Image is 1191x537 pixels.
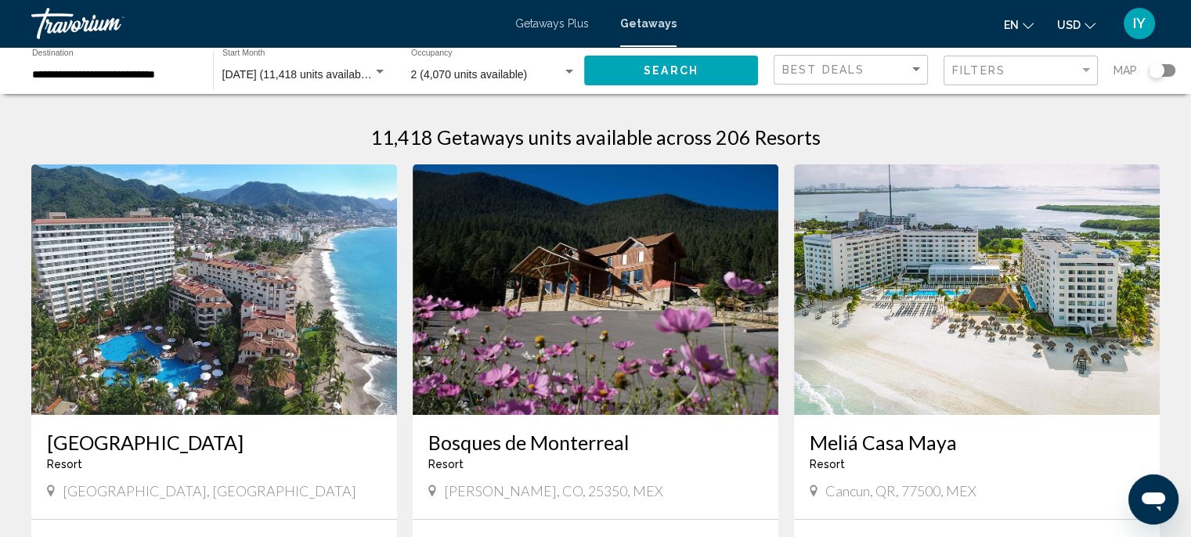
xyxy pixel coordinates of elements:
[794,164,1160,415] img: ii_ccm1.jpg
[31,8,500,39] a: Travorium
[1004,19,1019,31] span: en
[411,68,528,81] span: 2 (4,070 units available)
[644,65,698,77] span: Search
[413,164,778,415] img: ii_bqm1.jpg
[944,55,1098,87] button: Filter
[1004,13,1034,36] button: Change language
[620,17,677,30] a: Getaways
[810,431,1144,454] a: Meliá Casa Maya
[825,482,976,499] span: Cancun, QR, 77500, MEX
[428,458,464,470] span: Resort
[810,458,845,470] span: Resort
[1057,19,1081,31] span: USD
[782,63,864,76] span: Best Deals
[63,482,356,499] span: [GEOGRAPHIC_DATA], [GEOGRAPHIC_DATA]
[31,164,397,415] img: ii_bgf1.jpg
[782,63,923,77] mat-select: Sort by
[515,17,589,30] a: Getaways Plus
[1113,59,1137,81] span: Map
[428,431,763,454] a: Bosques de Monterreal
[584,56,758,85] button: Search
[47,431,381,454] a: [GEOGRAPHIC_DATA]
[370,125,821,149] h1: 11,418 Getaways units available across 206 Resorts
[47,458,82,470] span: Resort
[1057,13,1095,36] button: Change currency
[1119,7,1160,40] button: User Menu
[444,482,663,499] span: [PERSON_NAME], CO, 25350, MEX
[1133,16,1146,31] span: IY
[952,64,1005,77] span: Filters
[222,68,374,81] span: [DATE] (11,418 units available)
[1128,474,1178,524] iframe: Кнопка для запуску вікна повідомлень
